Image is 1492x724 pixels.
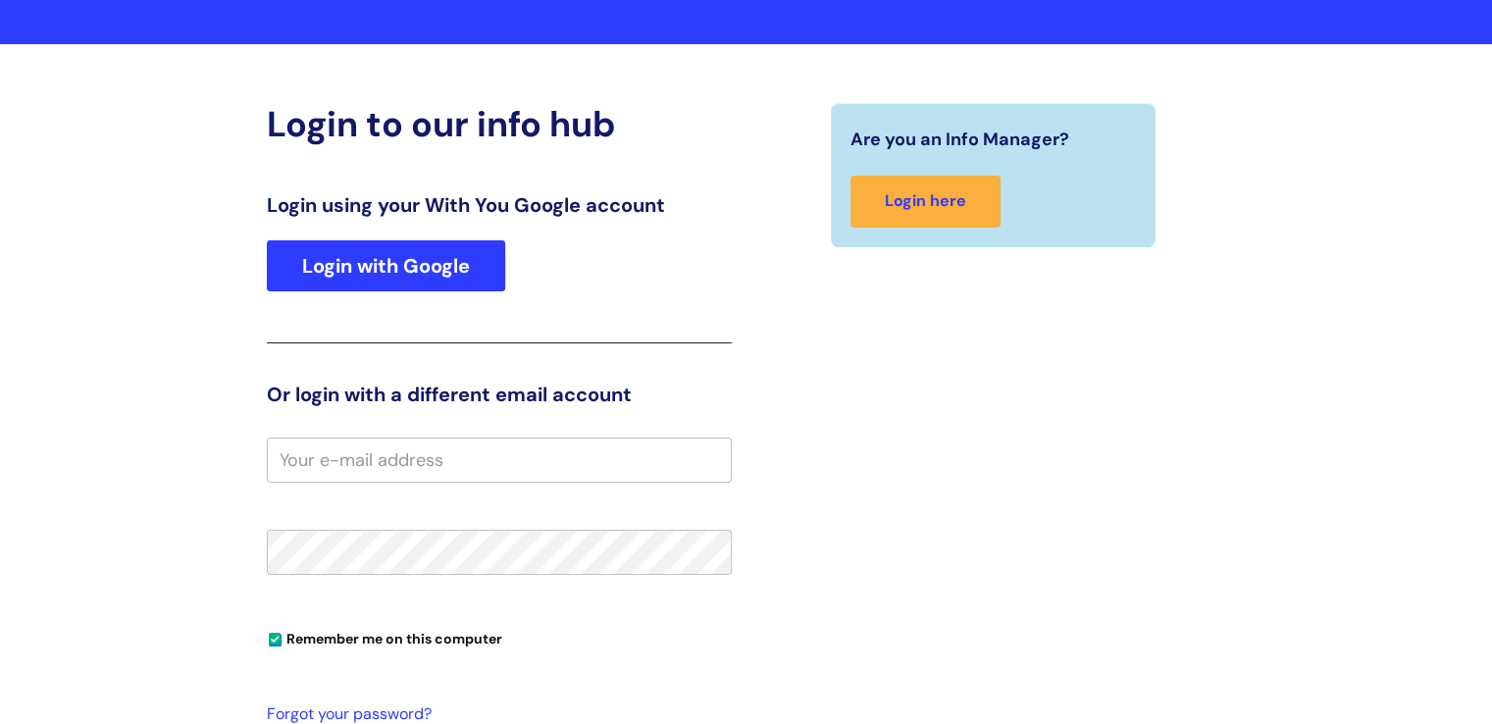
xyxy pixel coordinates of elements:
[267,193,732,217] h3: Login using your With You Google account
[267,438,732,483] input: Your e-mail address
[267,240,505,291] a: Login with Google
[267,383,732,406] h3: Or login with a different email account
[267,622,732,653] div: You can uncheck this option if you're logging in from a shared device
[850,176,1001,228] a: Login here
[267,103,732,145] h2: Login to our info hub
[850,124,1069,155] span: Are you an Info Manager?
[267,626,502,647] label: Remember me on this computer
[269,634,282,646] input: Remember me on this computer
